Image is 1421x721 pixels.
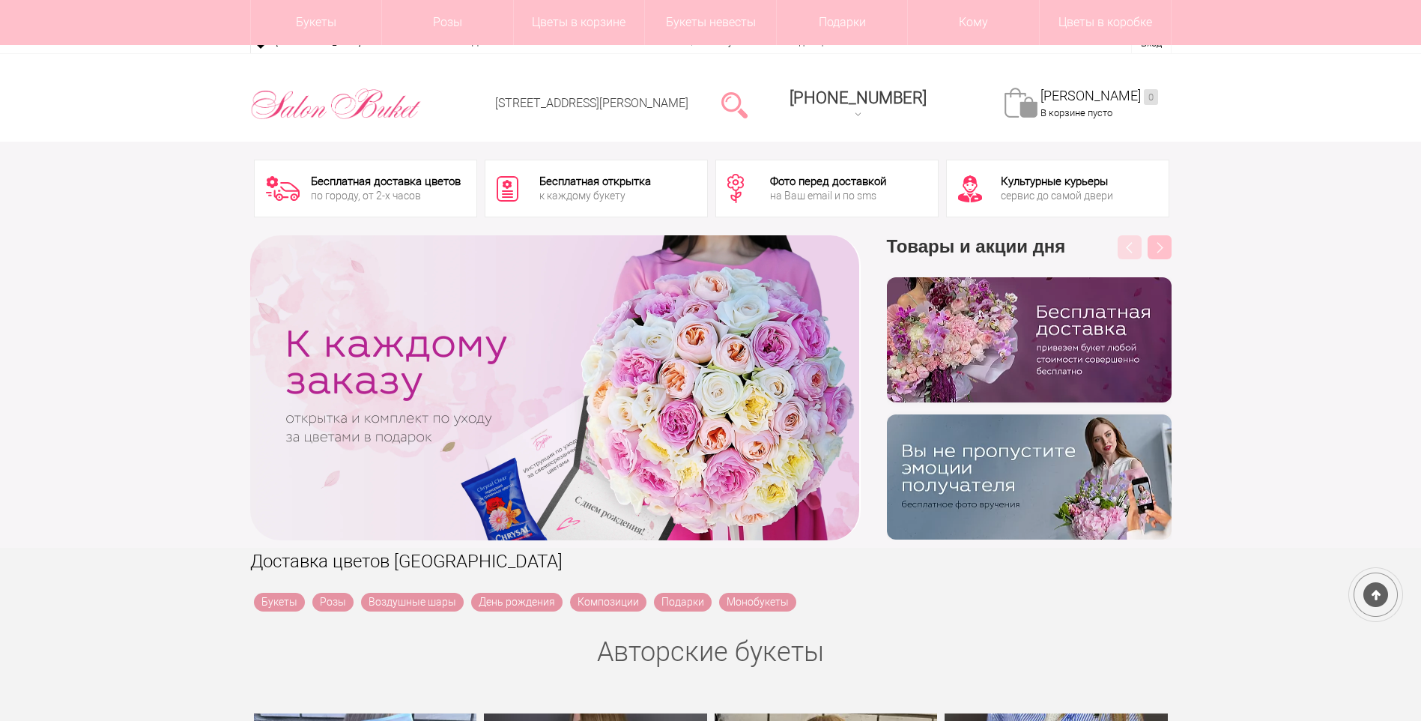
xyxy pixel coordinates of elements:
[254,593,305,612] a: Букеты
[654,593,712,612] a: Подарки
[790,88,927,107] span: [PHONE_NUMBER]
[539,190,651,201] div: к каждому букету
[1148,235,1172,259] button: Next
[495,96,688,110] a: [STREET_ADDRESS][PERSON_NAME]
[570,593,646,612] a: Композиции
[250,85,422,124] img: Цветы Нижний Новгород
[250,548,1172,575] h1: Доставка цветов [GEOGRAPHIC_DATA]
[1144,89,1158,105] ins: 0
[361,593,464,612] a: Воздушные шары
[471,593,563,612] a: День рождения
[1001,176,1113,187] div: Культурные курьеры
[770,190,886,201] div: на Ваш email и по sms
[781,83,936,126] a: [PHONE_NUMBER]
[312,593,354,612] a: Розы
[1040,88,1158,105] a: [PERSON_NAME]
[887,277,1172,402] img: hpaj04joss48rwypv6hbykmvk1dj7zyr.png.webp
[597,636,824,668] a: Авторские букеты
[311,190,461,201] div: по городу, от 2-х часов
[311,176,461,187] div: Бесплатная доставка цветов
[719,593,796,612] a: Монобукеты
[887,235,1172,277] h3: Товары и акции дня
[539,176,651,187] div: Бесплатная открытка
[1040,107,1112,118] span: В корзине пусто
[887,414,1172,540] img: v9wy31nijnvkfycrkduev4dhgt9psb7e.png.webp
[770,176,886,187] div: Фото перед доставкой
[1001,190,1113,201] div: сервис до самой двери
